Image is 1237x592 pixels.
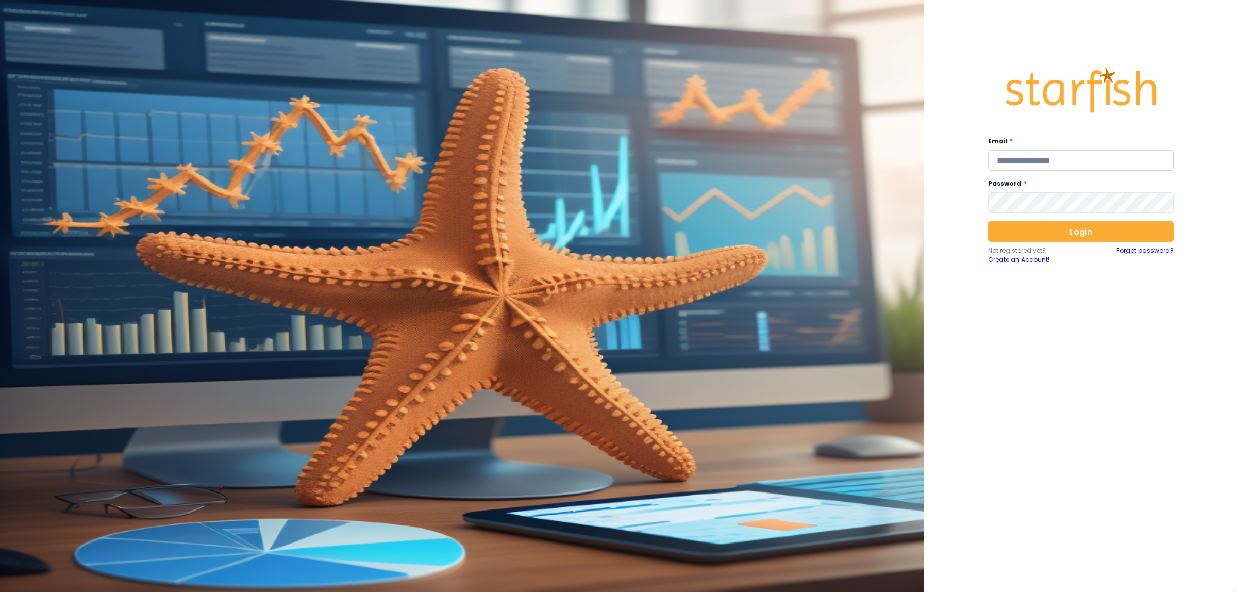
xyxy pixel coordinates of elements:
[988,255,1081,265] a: Create an Account!
[1116,246,1174,265] a: Forgot password?
[988,179,1167,188] label: Password
[988,221,1174,242] button: Login
[1004,58,1158,123] img: Logo.42cb71d561138c82c4ab.png
[988,246,1081,255] p: Not registered yet?
[988,137,1167,146] label: Email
